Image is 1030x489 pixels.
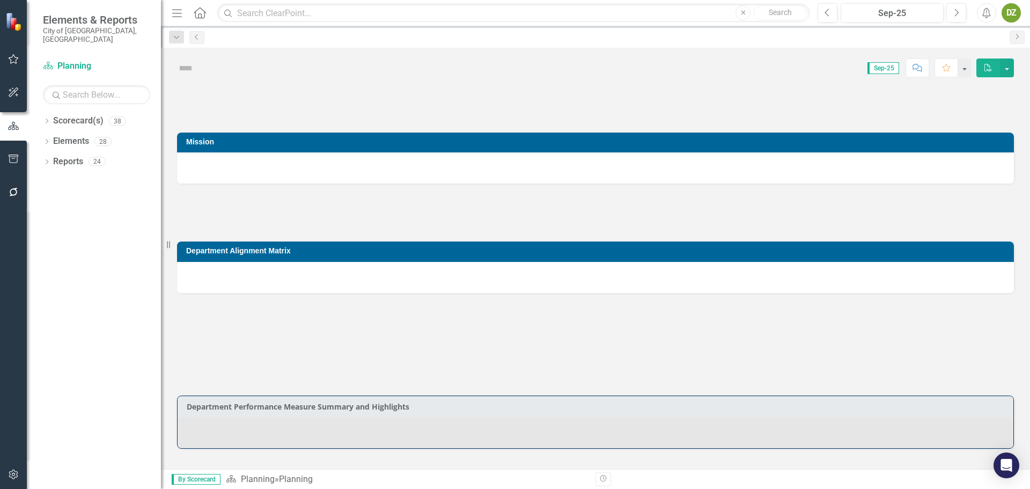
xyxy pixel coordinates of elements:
img: ClearPoint Strategy [5,12,25,31]
span: Sep-25 [867,62,899,74]
a: Scorecard(s) [53,115,104,127]
div: 24 [89,157,106,166]
img: Not Defined [177,60,194,77]
div: 38 [109,116,126,126]
h3: Department Alignment Matrix [186,247,1009,255]
span: Search [769,8,792,17]
div: 28 [94,137,112,146]
span: By Scorecard [172,474,220,485]
span: Elements & Reports [43,13,150,26]
div: Planning [279,474,313,484]
button: Search [753,5,807,20]
a: Reports [53,156,83,168]
div: » [226,473,587,486]
div: Open Intercom Messenger [994,452,1019,478]
small: City of [GEOGRAPHIC_DATA], [GEOGRAPHIC_DATA] [43,26,150,44]
a: Elements [53,135,89,148]
input: Search Below... [43,85,150,104]
input: Search ClearPoint... [217,4,810,23]
a: Planning [241,474,275,484]
h3: Department Performance Measure Summary and Highlights [187,403,1008,411]
h3: Mission [186,138,1009,146]
a: Planning [43,60,150,72]
div: Sep-25 [844,7,940,20]
button: DZ [1002,3,1021,23]
button: Sep-25 [841,3,944,23]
